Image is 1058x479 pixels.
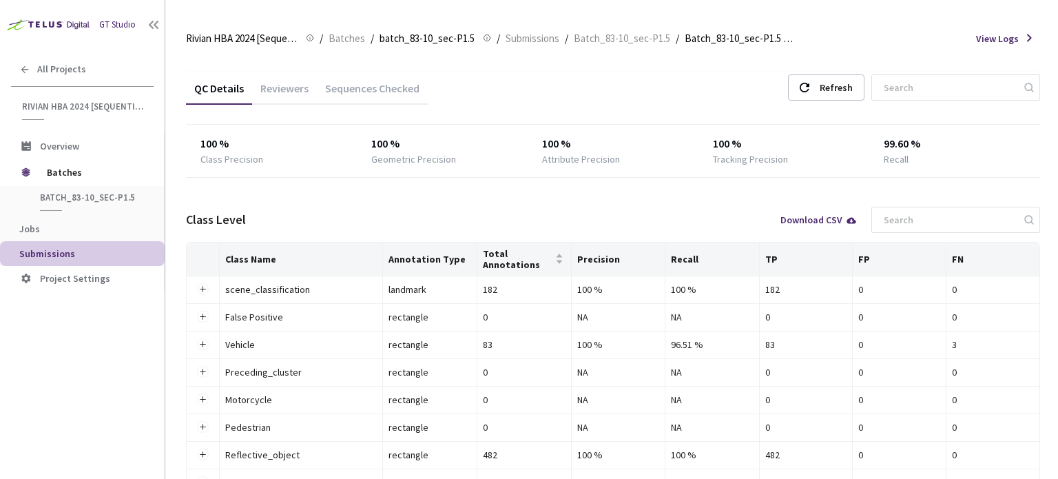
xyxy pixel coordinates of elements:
span: Jobs [19,223,40,235]
div: 0 [952,282,1034,297]
div: Vehicle [225,337,377,352]
div: NA [577,420,660,435]
li: / [320,30,323,47]
span: Batches [329,30,365,47]
span: Batch_83-10_sec-P1.5 QC - [DATE] [685,30,796,47]
div: 0 [858,447,940,462]
div: 100 % [542,136,685,152]
div: rectangle [388,420,471,435]
li: / [497,30,500,47]
span: Submissions [19,247,75,260]
div: NA [671,365,753,380]
div: Attribute Precision [542,152,620,166]
div: 0 [765,392,847,407]
button: Expand row [197,449,208,460]
div: 0 [765,365,847,380]
div: 0 [858,392,940,407]
div: NA [577,365,660,380]
span: Batch_83-10_sec-P1.5 [574,30,670,47]
div: 0 [858,365,940,380]
div: 100 % [671,447,753,462]
span: Overview [40,140,79,152]
div: 182 [765,282,847,297]
span: Batches [47,159,141,186]
div: rectangle [388,392,471,407]
span: Total Annotations [483,248,552,270]
div: Reviewers [252,81,317,105]
div: 0 [858,420,940,435]
div: Reflective_object [225,447,377,462]
div: 0 [765,309,847,325]
div: 182 [483,282,566,297]
div: 100 % [577,282,660,297]
span: Rivian HBA 2024 [Sequential] [22,101,145,112]
div: Tracking Precision [713,152,788,166]
div: 100 % [371,136,514,152]
div: landmark [388,282,471,297]
div: 482 [765,447,847,462]
div: Geometric Precision [371,152,456,166]
div: Class Level [186,211,246,229]
div: Sequences Checked [317,81,428,105]
button: Expand row [197,339,208,350]
div: 482 [483,447,566,462]
div: rectangle [388,309,471,325]
div: 0 [952,365,1034,380]
div: 0 [952,392,1034,407]
div: QC Details [186,81,252,105]
div: 0 [483,365,566,380]
input: Search [875,207,1022,232]
button: Expand row [197,284,208,295]
span: Rivian HBA 2024 [Sequential] [186,30,298,47]
div: NA [577,392,660,407]
span: Project Settings [40,272,110,285]
th: Precision [572,243,666,276]
button: Expand row [197,394,208,405]
div: 100 % [577,337,660,352]
a: Batch_83-10_sec-P1.5 [571,30,673,45]
div: Recall [884,152,909,166]
div: Preceding_cluster [225,365,377,380]
div: 99.60 % [884,136,1026,152]
div: NA [671,392,753,407]
li: / [371,30,374,47]
div: 0 [483,309,566,325]
th: Annotation Type [383,243,477,276]
th: TP [760,243,853,276]
div: Class Precision [200,152,263,166]
th: Total Annotations [477,243,572,276]
li: / [565,30,568,47]
div: 83 [765,337,847,352]
div: 83 [483,337,566,352]
th: Class Name [220,243,383,276]
div: NA [671,420,753,435]
div: 0 [483,420,566,435]
div: Motorcycle [225,392,377,407]
div: False Positive [225,309,377,325]
div: Download CSV [780,215,858,225]
div: 0 [858,282,940,297]
a: Batches [326,30,368,45]
div: 0 [952,309,1034,325]
span: batch_83-10_sec-P1.5 [380,30,475,47]
div: NA [671,309,753,325]
div: Refresh [820,75,853,100]
div: 0 [483,392,566,407]
div: 0 [858,337,940,352]
div: 100 % [577,447,660,462]
button: Expand row [197,312,208,323]
div: rectangle [388,447,471,462]
li: / [676,30,679,47]
div: GT Studio [99,19,136,32]
a: Submissions [503,30,562,45]
div: 0 [858,309,940,325]
span: batch_83-10_sec-P1.5 [40,192,142,203]
div: 0 [765,420,847,435]
span: Submissions [506,30,559,47]
div: 0 [952,447,1034,462]
div: 0 [952,420,1034,435]
button: Expand row [197,422,208,433]
button: Expand row [197,367,208,378]
span: All Projects [37,63,86,75]
div: rectangle [388,337,471,352]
